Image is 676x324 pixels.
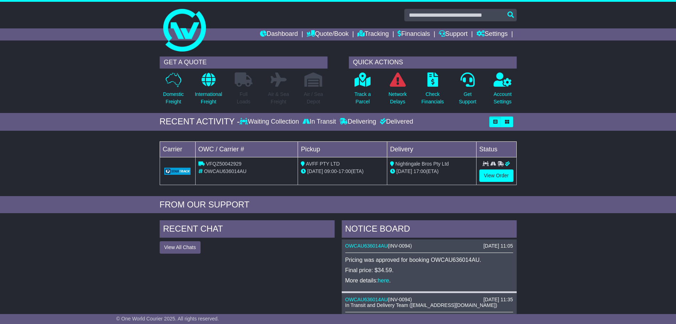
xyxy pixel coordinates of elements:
[160,200,517,210] div: FROM OUR SUPPORT
[387,141,476,157] td: Delivery
[235,91,252,106] p: Full Loads
[345,267,513,274] p: Final price: $34.59.
[160,220,335,239] div: RECENT CHAT
[494,91,512,106] p: Account Settings
[160,56,328,69] div: GET A QUOTE
[389,243,410,249] span: INV-0094
[390,168,473,175] div: (ETA)
[357,28,389,40] a: Tracking
[388,72,407,109] a: NetworkDelays
[307,168,323,174] span: [DATE]
[493,72,512,109] a: AccountSettings
[301,118,338,126] div: In Transit
[164,168,191,175] img: GetCarrierServiceLogo
[163,72,184,109] a: DomesticFreight
[195,72,223,109] a: InternationalFreight
[195,141,298,157] td: OWC / Carrier #
[396,168,412,174] span: [DATE]
[389,297,410,302] span: INV-0094
[338,118,378,126] div: Delivering
[355,91,371,106] p: Track a Parcel
[304,91,323,106] p: Air / Sea Depot
[260,28,298,40] a: Dashboard
[459,91,476,106] p: Get Support
[345,256,513,263] p: Pricing was approved for booking OWCAU636014AU.
[421,91,444,106] p: Check Financials
[345,243,513,249] div: ( )
[116,316,219,322] span: © One World Courier 2025. All rights reserved.
[206,161,241,167] span: VFQZ50042929
[160,141,195,157] td: Carrier
[342,220,517,239] div: NOTICE BOARD
[479,169,513,182] a: View Order
[378,277,389,283] a: here
[349,56,517,69] div: QUICK ACTIONS
[476,141,516,157] td: Status
[163,91,183,106] p: Domestic Freight
[339,168,351,174] span: 17:00
[345,277,513,284] p: More details: .
[388,91,406,106] p: Network Delays
[414,168,426,174] span: 17:00
[298,141,387,157] td: Pickup
[483,243,513,249] div: [DATE] 11:05
[307,28,348,40] a: Quote/Book
[345,297,513,303] div: ( )
[345,297,388,302] a: OWCAU636014AU
[477,28,508,40] a: Settings
[240,118,300,126] div: Waiting Collection
[345,243,388,249] a: OWCAU636014AU
[421,72,444,109] a: CheckFinancials
[458,72,477,109] a: GetSupport
[268,91,289,106] p: Air & Sea Freight
[378,118,413,126] div: Delivered
[204,168,246,174] span: OWCAU636014AU
[160,117,240,127] div: RECENT ACTIVITY -
[398,28,430,40] a: Financials
[195,91,222,106] p: International Freight
[483,297,513,303] div: [DATE] 11:35
[345,302,497,308] span: In Transit and Delivery Team ([EMAIL_ADDRESS][DOMAIN_NAME])
[439,28,468,40] a: Support
[301,168,384,175] div: - (ETA)
[306,161,340,167] span: AVFF PTY LTD
[395,161,449,167] span: Nightingale Bros Pty Ltd
[324,168,337,174] span: 09:00
[354,72,371,109] a: Track aParcel
[160,241,201,254] button: View All Chats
